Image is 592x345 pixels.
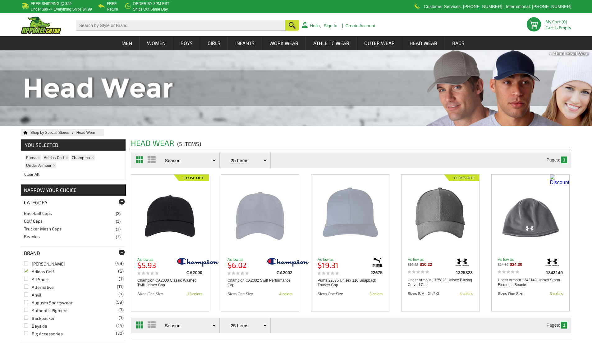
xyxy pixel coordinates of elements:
b: $19.31 [318,261,338,270]
td: Pages: [547,322,560,329]
span: (11) [117,284,124,289]
a: Home [21,131,28,134]
a: Bayside(15) [24,323,47,329]
a: Puma [26,156,40,160]
input: Search by Style or Brand [76,20,285,31]
a: Anvil(7) [24,292,41,297]
a: Champion CA2002 Swift Performance Cap [227,278,292,288]
a: Under Armour [26,163,55,167]
p: ships out same day. [133,7,169,11]
b: $6.02 [227,261,246,270]
b: Order by 3PM EST [133,2,169,6]
a: Champion CA2002 Swift Performance Cap - Shop at ApparelGator.com [221,179,299,254]
a: Athletic Wear [306,36,356,50]
div: 1325823 [439,270,473,275]
img: champion/ca2000 [172,258,218,267]
div: Category [21,196,126,209]
a: Adidas Golf [44,156,68,160]
div: + About Head Wear [549,51,589,57]
a: Work Wear [262,36,305,50]
span: (7) [118,292,124,297]
a: Adidas Golf(6) [24,269,54,274]
span: (7) [118,308,124,312]
span: (59) [116,300,124,304]
a: Girls [200,36,227,50]
div: NARROW YOUR CHOICE [21,184,126,196]
a: Augusta Sportswear(59) [24,300,73,305]
img: Closeout [174,175,209,181]
a: Clear All [24,172,39,177]
p: As low as [227,258,261,261]
div: 3 colors [369,292,383,296]
div: Sizes One Size [498,292,523,296]
p: Customer Services: [PHONE_NUMBER] | International: [PHONE_NUMBER] [424,5,571,8]
a: Men [114,36,139,50]
a: Boys [173,36,200,50]
a: Shop by Special Stores [30,130,76,135]
p: As low as [137,258,171,261]
div: Sizes One Size [137,292,163,296]
b: $10.22 [420,262,432,267]
div: Sizes One Size [318,292,343,296]
a: Trucker Mesh Caps [24,226,62,231]
span: YOU SELECTED [21,139,126,151]
a: [PERSON_NAME](49) [24,261,65,266]
a: Authentic Pigment(7) [24,308,68,313]
a: Puma 22675 Unisex 110 Snapback Trucker Cap [318,278,383,288]
div: Sizes One Size [227,292,253,296]
b: $5.93 [137,261,156,270]
span: (2) [116,211,121,217]
a: Head Wear [402,36,444,50]
span: (5 items) [177,140,201,149]
a: Create Account [345,24,375,28]
img: Champion CA2000 Classic Washed Twill Cap - Shop at ApparelGator.com [140,179,200,254]
span: (1) [119,277,124,281]
span: (1) [116,234,121,240]
a: Backpacker(1) [24,315,55,321]
p: under $99 -> everything ships $4.99 [31,7,92,11]
div: CA2002 [259,270,292,275]
a: Head Wear [76,130,101,135]
p: As low as [498,258,531,261]
img: Closeout [444,175,479,181]
span: (6) [118,269,124,273]
b: Free Shipping @ $99 [31,2,72,6]
span: (70) [116,331,124,335]
a: Beanies [24,234,40,239]
a: Champion [72,156,94,160]
li: My Cart (0) [545,20,569,24]
a: Outer Wear [357,36,402,50]
img: Discount [550,175,569,186]
span: (49) [115,261,124,266]
span: Cart is Empty [545,25,571,30]
h2: Head Wear [131,139,571,149]
b: $24.30 [498,263,508,266]
span: (1) [116,226,121,232]
b: $24.30 [510,262,522,267]
div: Brand [21,246,126,260]
a: Champion CA2000 Classic Washed Twill Unisex Cap [137,278,202,288]
p: As low as [408,258,441,261]
a: Big Accessories(70) [24,331,63,336]
a: Women [140,36,173,50]
td: Pages: [547,157,560,163]
a: Under Armour 1325823 Unisex Blitzing Curved Cap [408,278,473,287]
img: under-armour/1325823 [452,258,473,267]
div: 4 colors [460,292,473,296]
td: 1 [561,322,567,329]
a: Infants [228,36,262,50]
a: Alternative(11) [24,284,54,290]
div: 22675 [349,270,383,275]
div: 13 colors [187,292,202,296]
img: champion/ca2002 [262,258,309,267]
a: Bags [445,36,471,50]
b: Free [107,2,117,6]
p: As low as [318,258,351,261]
a: Baseball Caps [24,211,52,216]
img: under-armour/1343149 [542,258,563,267]
div: 3 colors [550,292,563,296]
a: Champion CA2000 Classic Washed Twill Cap - Shop at ApparelGator.com [131,179,209,254]
a: All Sport(1) [24,277,49,282]
a: Under Armour 1343149 Unisex Storm Elements Beanie [498,278,563,287]
a: Golf Caps [24,218,43,224]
